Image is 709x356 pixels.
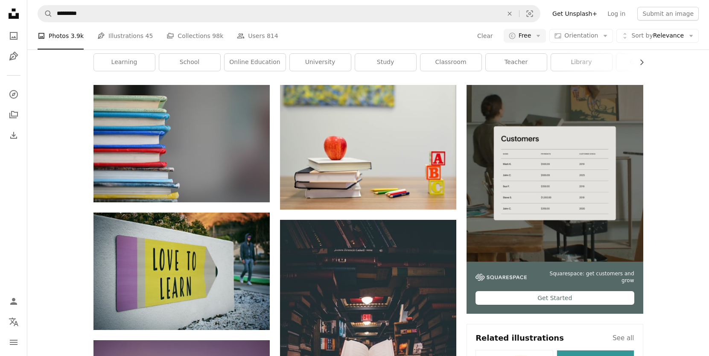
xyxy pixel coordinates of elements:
[280,143,456,151] a: red apple fruit on four pyle books
[519,6,540,22] button: Visual search
[500,6,519,22] button: Clear
[5,106,22,123] a: Collections
[547,7,602,20] a: Get Unsplash+
[225,54,286,71] a: online education
[537,270,634,285] span: Squarespace: get customers and grow
[616,29,699,43] button: Sort byRelevance
[355,54,416,71] a: study
[602,7,630,20] a: Log in
[631,32,653,39] span: Sort by
[5,5,22,24] a: Home — Unsplash
[631,32,684,40] span: Relevance
[97,22,153,50] a: Illustrations 45
[267,31,278,41] span: 814
[5,127,22,144] a: Download History
[38,5,540,22] form: Find visuals sitewide
[94,54,155,71] a: learning
[166,22,223,50] a: Collections 98k
[551,54,612,71] a: library
[5,293,22,310] a: Log in / Sign up
[93,213,270,330] img: love to learn pencil signage on wall near walking man
[146,31,153,41] span: 45
[5,334,22,351] button: Menu
[290,54,351,71] a: university
[159,54,220,71] a: school
[504,29,546,43] button: Free
[93,85,270,202] img: shallow focus photography of books
[280,348,456,356] a: view of floating open book from stacked books in library
[519,32,531,40] span: Free
[280,85,456,210] img: red apple fruit on four pyle books
[637,7,699,20] button: Submit an image
[476,333,564,343] h4: Related illustrations
[5,27,22,44] a: Photos
[420,54,481,71] a: classroom
[5,86,22,103] a: Explore
[467,85,643,314] a: Squarespace: get customers and growGet Started
[467,85,643,261] img: file-1747939376688-baf9a4a454ffimage
[38,6,53,22] button: Search Unsplash
[564,32,598,39] span: Orientation
[93,140,270,147] a: shallow focus photography of books
[5,313,22,330] button: Language
[476,291,634,305] div: Get Started
[477,29,493,43] button: Clear
[212,31,223,41] span: 98k
[476,274,527,281] img: file-1747939142011-51e5cc87e3c9
[634,54,643,71] button: scroll list to the right
[616,54,677,71] a: graduation
[5,48,22,65] a: Illustrations
[549,29,613,43] button: Orientation
[486,54,547,71] a: teacher
[237,22,278,50] a: Users 814
[93,267,270,275] a: love to learn pencil signage on wall near walking man
[613,333,634,343] a: See all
